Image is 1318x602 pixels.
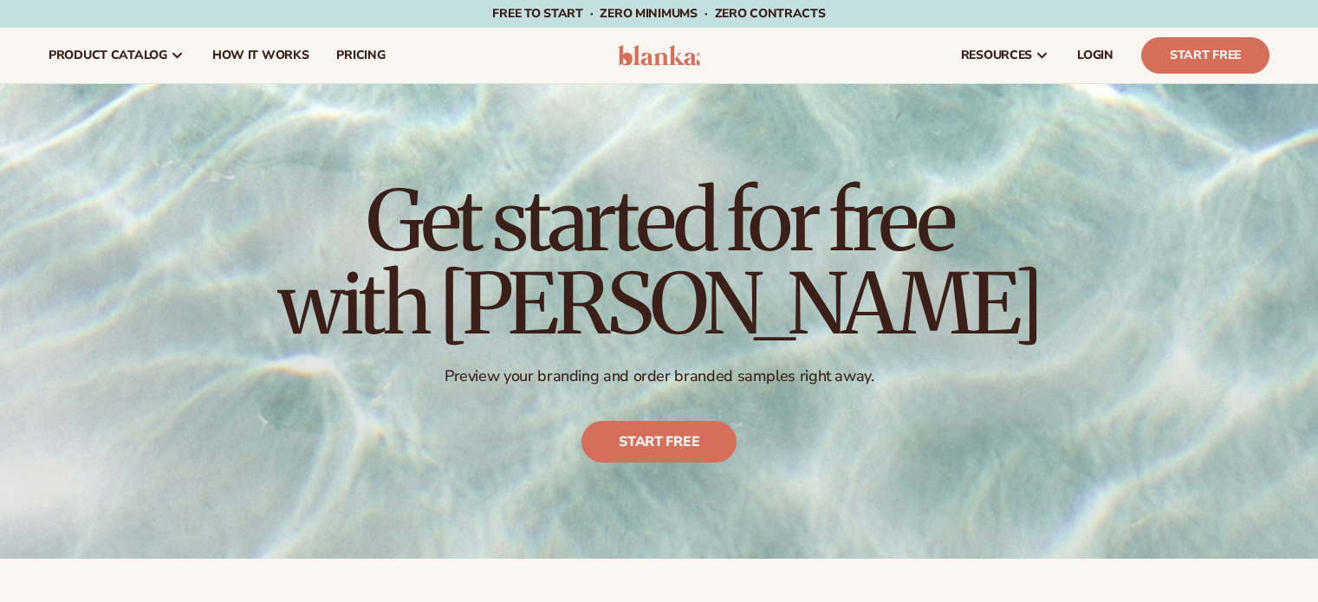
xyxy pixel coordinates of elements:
span: LOGIN [1077,49,1113,62]
a: pricing [322,28,399,83]
a: LOGIN [1063,28,1127,83]
span: pricing [336,49,385,62]
span: resources [961,49,1032,62]
span: Free to start · ZERO minimums · ZERO contracts [492,5,825,22]
a: Start free [581,422,737,463]
img: logo [618,45,700,66]
span: How It Works [212,49,309,62]
a: Start Free [1141,37,1269,74]
a: resources [947,28,1063,83]
h1: Get started for free with [PERSON_NAME] [278,179,1041,346]
p: Preview your branding and order branded samples right away. [278,366,1041,386]
a: How It Works [198,28,323,83]
a: product catalog [35,28,198,83]
span: product catalog [49,49,167,62]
